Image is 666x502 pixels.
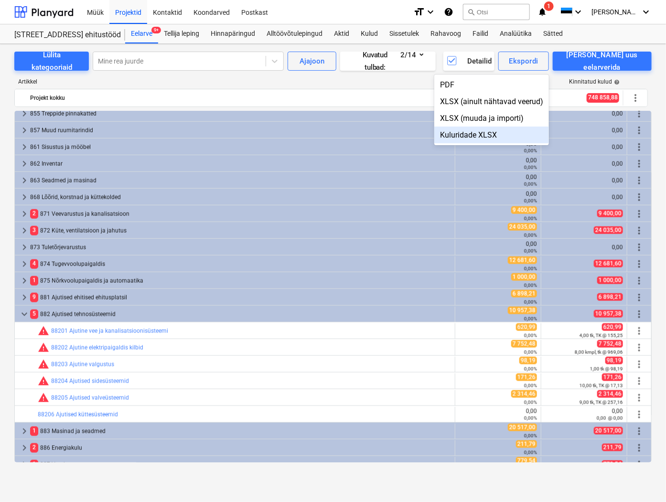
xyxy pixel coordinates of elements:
[434,93,549,110] div: XLSX (ainult nähtavad veerud)
[434,76,549,93] div: PDF
[618,456,666,502] iframe: Chat Widget
[434,127,549,143] div: Kuluridade XLSX
[434,110,549,127] div: XLSX (muuda ja importi)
